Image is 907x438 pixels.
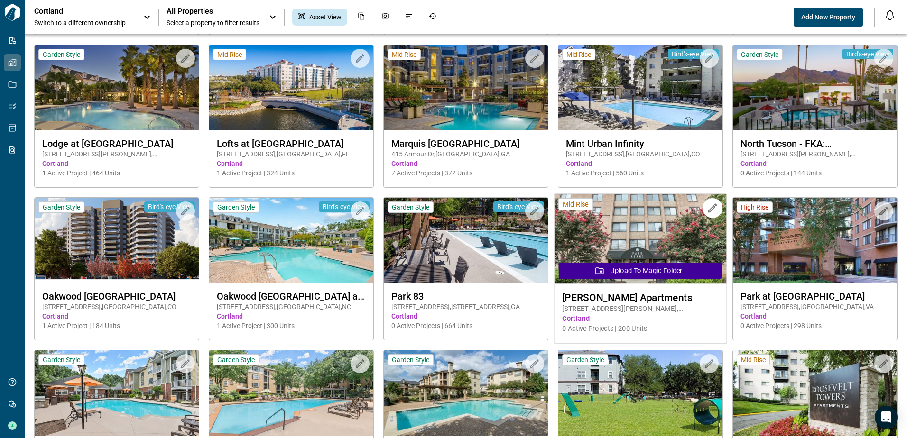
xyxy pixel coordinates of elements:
[733,45,897,130] img: property-asset
[384,45,548,130] img: property-asset
[42,311,191,321] span: Cortland
[562,304,719,314] span: [STREET_ADDRESS][PERSON_NAME] , [GEOGRAPHIC_DATA] , VA
[391,138,540,149] span: Marquis [GEOGRAPHIC_DATA]
[323,202,366,211] span: Bird's-eye View
[352,9,371,26] div: Documents
[846,50,889,58] span: Bird's-eye View
[740,302,889,311] span: [STREET_ADDRESS] , [GEOGRAPHIC_DATA] , VA
[801,12,855,22] span: Add New Property
[384,198,548,283] img: property-asset
[740,149,889,159] span: [STREET_ADDRESS][PERSON_NAME] , [GEOGRAPHIC_DATA] , AZ
[217,138,366,149] span: Lofts at [GEOGRAPHIC_DATA]
[740,138,889,149] span: North Tucson - FKA: [PERSON_NAME] Lindas
[566,138,715,149] span: Mint Urban Infinity
[309,12,342,22] span: Asset View
[740,321,889,330] span: 0 Active Projects | 298 Units
[217,203,255,211] span: Garden Style
[391,291,540,302] span: Park 83
[35,198,199,283] img: property-asset
[566,159,715,168] span: Cortland
[740,311,889,321] span: Cortland
[209,45,373,130] img: property-asset
[392,356,429,364] span: Garden Style
[42,149,191,159] span: [STREET_ADDRESS][PERSON_NAME] , [GEOGRAPHIC_DATA] , FL
[217,149,366,159] span: [STREET_ADDRESS] , [GEOGRAPHIC_DATA] , FL
[292,9,347,26] div: Asset View
[34,18,134,27] span: Switch to a different ownership
[42,291,191,302] span: Oakwood [GEOGRAPHIC_DATA]
[554,194,726,284] img: property-asset
[391,311,540,321] span: Cortland
[562,324,719,334] span: 0 Active Projects | 200 Units
[217,302,366,311] span: [STREET_ADDRESS] , [GEOGRAPHIC_DATA] , NC
[566,149,715,159] span: [STREET_ADDRESS] , [GEOGRAPHIC_DATA] , CO
[562,314,719,324] span: Cortland
[562,292,719,303] span: [PERSON_NAME] Apartments
[43,203,80,211] span: Garden Style
[209,198,373,283] img: property-asset
[217,356,255,364] span: Garden Style
[42,321,191,330] span: 1 Active Project | 184 Units
[34,7,120,16] p: Cortland
[376,9,395,26] div: Photos
[794,8,863,27] button: Add New Property
[35,45,199,130] img: property-asset
[875,406,898,429] div: Open Intercom Messenger
[35,350,199,436] img: property-asset
[740,159,889,168] span: Cortland
[42,168,191,178] span: 1 Active Project | 464 Units
[733,350,897,436] img: property-asset
[391,159,540,168] span: Cortland
[741,203,768,211] span: High Rise
[566,168,715,178] span: 1 Active Project | 560 Units
[741,356,766,364] span: Mid Rise
[384,350,548,436] img: property-asset
[423,9,442,26] div: Job History
[43,356,80,364] span: Garden Style
[558,45,722,130] img: property-asset
[148,202,191,211] span: Bird's-eye View
[42,159,191,168] span: Cortland
[566,50,591,59] span: Mid Rise
[391,168,540,178] span: 7 Active Projects | 372 Units
[167,7,259,16] span: All Properties
[42,138,191,149] span: Lodge at [GEOGRAPHIC_DATA]
[217,159,366,168] span: Cortland
[391,321,540,330] span: 0 Active Projects | 664 Units
[167,18,259,27] span: Select a property to filter results
[882,8,898,23] button: Open notification feed
[733,198,897,283] img: property-asset
[217,311,366,321] span: Cortland
[392,203,429,211] span: Garden Style
[217,168,366,178] span: 1 Active Project | 324 Units
[42,302,191,311] span: [STREET_ADDRESS] , [GEOGRAPHIC_DATA] , CO
[566,356,604,364] span: Garden Style
[399,9,418,26] div: Issues & Info
[217,291,366,302] span: Oakwood [GEOGRAPHIC_DATA] at [GEOGRAPHIC_DATA]
[558,350,722,436] img: property-asset
[741,50,778,59] span: Garden Style
[392,50,416,59] span: Mid Rise
[43,50,80,59] span: Garden Style
[740,168,889,178] span: 0 Active Projects | 144 Units
[559,263,722,279] button: Upload to Magic Folder
[217,321,366,330] span: 1 Active Project | 300 Units
[672,50,715,58] span: Bird's-eye View
[217,50,242,59] span: Mid Rise
[740,291,889,302] span: Park at [GEOGRAPHIC_DATA]
[563,200,589,209] span: Mid Rise
[497,202,540,211] span: Bird's-eye View
[391,149,540,159] span: 415 Armour Dr , [GEOGRAPHIC_DATA] , GA
[209,350,373,436] img: property-asset
[391,302,540,311] span: [STREET_ADDRESS] , [STREET_ADDRESS] , GA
